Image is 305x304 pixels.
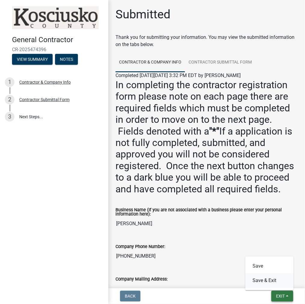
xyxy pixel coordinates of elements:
a: Contractor & Company Info [116,53,185,72]
h4: General Contractor [12,36,103,44]
label: Company Mailing Address: [116,277,168,281]
div: 2 [5,95,14,104]
button: Back [120,291,140,302]
span: CR-2025474396 [12,47,96,52]
button: Save [245,259,294,273]
button: Notes [55,54,78,65]
div: Contractor & Company Info [19,80,71,84]
h1: Submitted [116,7,171,22]
span: Back [125,294,136,299]
span: Exit [276,294,285,299]
button: View Summary [12,54,53,65]
label: Business Name (If you are not associated with a business please enter your personal information h... [116,208,298,217]
wm-modal-confirm: Notes [55,57,78,62]
h2: In completing the contractor registration form please note on each page there are required fields... [116,79,298,195]
wm-modal-confirm: Summary [12,57,53,62]
button: Save & Exit [245,273,294,288]
div: Exit [245,256,294,290]
img: Kosciusko County, Indiana [12,6,99,29]
label: Company Phone Number: [116,245,165,249]
div: Contractor Submittal Form [19,98,69,102]
a: Contractor Submittal Form [185,53,255,72]
button: Exit [271,291,293,302]
div: Thank you for submitting your information. You may view the submitted information on the tabs below. [116,34,298,48]
span: Completed [DATE][DATE] 3:32 PM EDT by [PERSON_NAME] [116,73,241,78]
div: 3 [5,112,14,122]
div: 1 [5,77,14,87]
